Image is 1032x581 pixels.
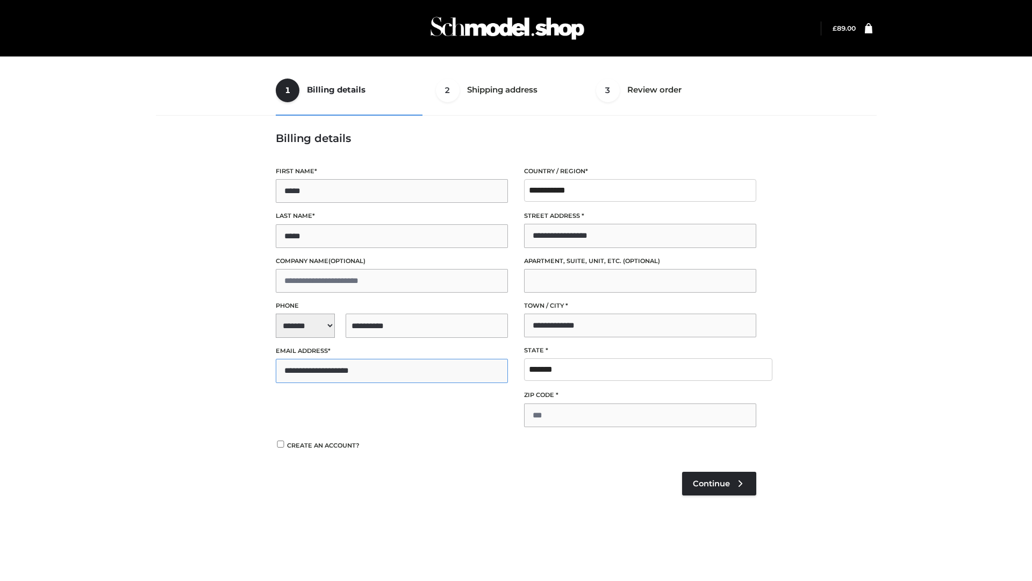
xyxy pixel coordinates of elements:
h3: Billing details [276,132,756,145]
label: First name [276,166,508,176]
label: Apartment, suite, unit, etc. [524,256,756,266]
input: Create an account? [276,441,285,448]
span: Create an account? [287,442,360,449]
a: Continue [682,472,756,495]
label: Company name [276,256,508,266]
label: Last name [276,211,508,221]
label: Town / City [524,301,756,311]
label: Country / Region [524,166,756,176]
span: Continue [693,479,730,488]
span: (optional) [623,257,660,265]
span: £ [833,24,837,32]
label: ZIP Code [524,390,756,400]
bdi: 89.00 [833,24,856,32]
label: Street address [524,211,756,221]
img: Schmodel Admin 964 [427,7,588,49]
label: State [524,345,756,356]
label: Email address [276,346,508,356]
label: Phone [276,301,508,311]
a: £89.00 [833,24,856,32]
span: (optional) [328,257,365,265]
